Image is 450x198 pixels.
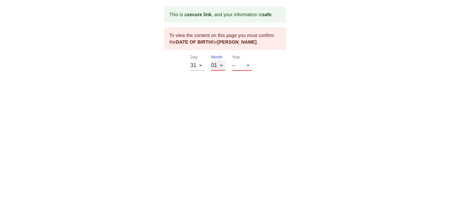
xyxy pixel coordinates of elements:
div: To view the content on this page you must confirm the for . [169,29,281,48]
b: DATE OF BIRTH [176,39,212,45]
label: Month [211,56,222,59]
b: [PERSON_NAME] [217,39,257,45]
b: secure link [187,12,211,17]
b: safe [262,12,271,17]
label: Day [190,56,198,59]
div: This is a , and your information is . [169,9,273,20]
label: Year [232,56,240,59]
